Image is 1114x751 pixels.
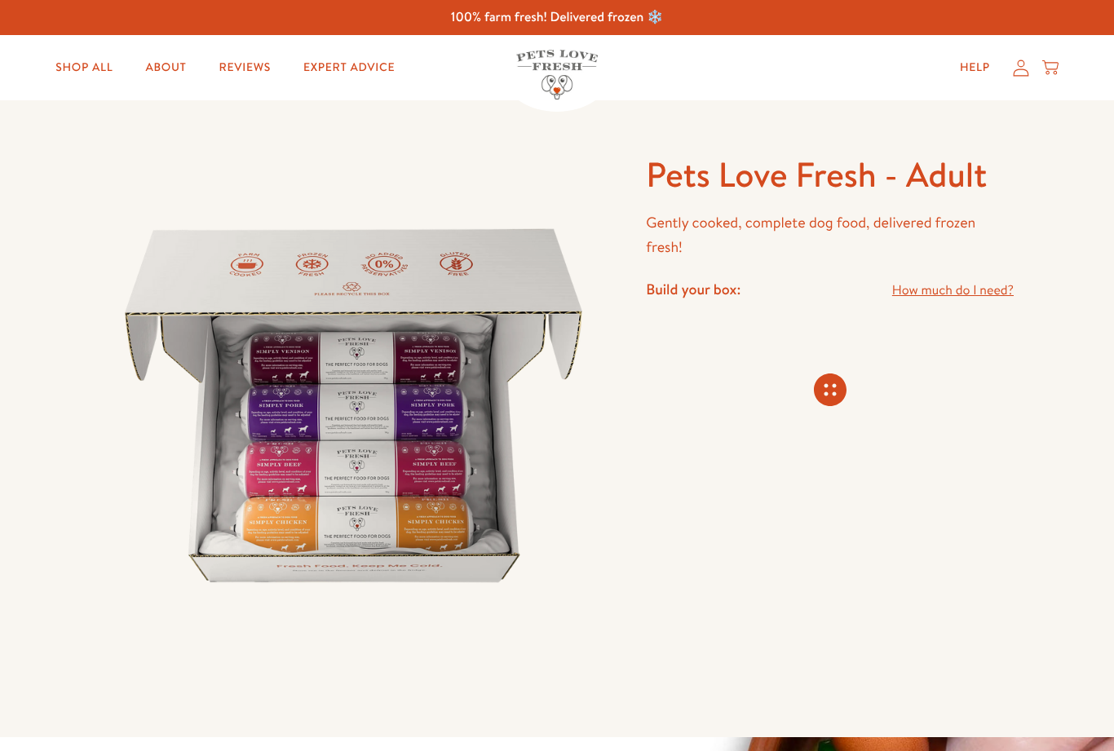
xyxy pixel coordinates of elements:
a: Reviews [206,51,284,84]
h1: Pets Love Fresh - Adult [646,152,1014,197]
a: How much do I need? [892,280,1014,302]
a: Help [947,51,1003,84]
svg: Connecting store [814,373,847,406]
h4: Build your box: [646,280,740,298]
a: Expert Advice [290,51,408,84]
a: About [132,51,199,84]
a: Shop All [42,51,126,84]
img: Pets Love Fresh [516,50,598,99]
p: Gently cooked, complete dog food, delivered frozen fresh! [646,210,1014,260]
img: Pets Love Fresh - Adult [100,152,607,659]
